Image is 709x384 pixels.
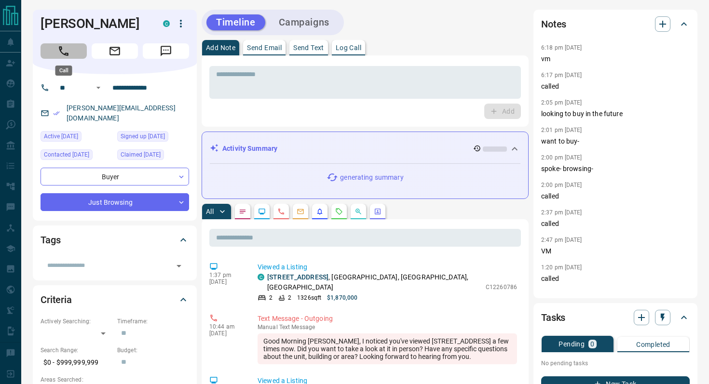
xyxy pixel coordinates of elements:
[258,274,264,280] div: condos.ca
[541,127,582,133] p: 2:01 pm [DATE]
[55,66,72,76] div: Call
[41,16,149,31] h1: [PERSON_NAME]
[41,149,112,163] div: Fri Sep 12 2025
[41,193,189,211] div: Just Browsing
[541,164,690,174] p: spoke- browsing-
[541,246,690,256] p: VM
[239,208,246,215] svg: Notes
[541,99,582,106] p: 2:05 pm [DATE]
[222,144,277,154] p: Activity Summary
[117,346,189,355] p: Budget:
[163,20,170,27] div: condos.ca
[41,232,60,248] h2: Tags
[541,72,582,79] p: 6:17 pm [DATE]
[210,140,520,158] div: Activity Summary
[117,317,189,326] p: Timeframe:
[41,228,189,252] div: Tags
[209,278,243,285] p: [DATE]
[541,54,690,64] p: vm
[541,191,690,201] p: called
[267,273,328,281] a: [STREET_ADDRESS]
[541,356,690,371] p: No pending tasks
[41,375,189,384] p: Areas Searched:
[41,317,112,326] p: Actively Searching:
[209,330,243,337] p: [DATE]
[258,324,517,331] p: Text Message
[44,150,89,159] span: Contacted [DATE]
[541,237,582,243] p: 2:47 pm [DATE]
[541,274,690,284] p: called
[336,44,361,51] p: Log Call
[206,208,214,215] p: All
[335,208,343,215] svg: Requests
[258,262,517,272] p: Viewed a Listing
[541,310,565,325] h2: Tasks
[541,16,566,32] h2: Notes
[269,14,339,30] button: Campaigns
[590,341,594,347] p: 0
[41,168,189,185] div: Buyer
[53,110,60,117] svg: Email Verified
[92,43,138,59] span: Email
[267,272,481,292] p: , [GEOGRAPHIC_DATA], [GEOGRAPHIC_DATA], [GEOGRAPHIC_DATA]
[288,293,291,302] p: 2
[41,346,112,355] p: Search Range:
[117,131,189,145] div: Thu Aug 13 2020
[541,136,690,146] p: want to buy-
[258,333,517,364] div: Good Morning [PERSON_NAME], I noticed you've viewed [STREET_ADDRESS] a few times now. Did you wan...
[316,208,324,215] svg: Listing Alerts
[121,150,161,159] span: Claimed [DATE]
[93,82,104,93] button: Open
[269,293,273,302] p: 2
[117,149,189,163] div: Tue Aug 18 2020
[44,132,78,141] span: Active [DATE]
[636,341,670,348] p: Completed
[559,341,585,347] p: Pending
[206,14,265,30] button: Timeline
[209,323,243,330] p: 10:44 am
[41,292,72,307] h2: Criteria
[172,259,186,273] button: Open
[541,264,582,271] p: 1:20 pm [DATE]
[541,44,582,51] p: 6:18 pm [DATE]
[293,44,324,51] p: Send Text
[541,13,690,36] div: Notes
[374,208,382,215] svg: Agent Actions
[541,109,690,119] p: looking to buy in the future
[541,306,690,329] div: Tasks
[277,208,285,215] svg: Calls
[541,182,582,188] p: 2:00 pm [DATE]
[41,43,87,59] span: Call
[297,208,304,215] svg: Emails
[541,219,690,229] p: called
[247,44,282,51] p: Send Email
[143,43,189,59] span: Message
[486,283,517,291] p: C12260786
[297,293,321,302] p: 1326 sqft
[258,314,517,324] p: Text Message - Outgoing
[206,44,235,51] p: Add Note
[327,293,357,302] p: $1,870,000
[541,291,582,298] p: 4:15 pm [DATE]
[121,132,165,141] span: Signed up [DATE]
[340,172,403,183] p: generating summary
[209,272,243,278] p: 1:37 pm
[541,209,582,216] p: 2:37 pm [DATE]
[67,104,176,122] a: [PERSON_NAME][EMAIL_ADDRESS][DOMAIN_NAME]
[258,208,266,215] svg: Lead Browsing Activity
[41,131,112,145] div: Fri Sep 12 2025
[354,208,362,215] svg: Opportunities
[541,154,582,161] p: 2:00 pm [DATE]
[41,288,189,311] div: Criteria
[41,355,112,371] p: $0 - $999,999,999
[258,324,278,331] span: manual
[541,81,690,92] p: called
